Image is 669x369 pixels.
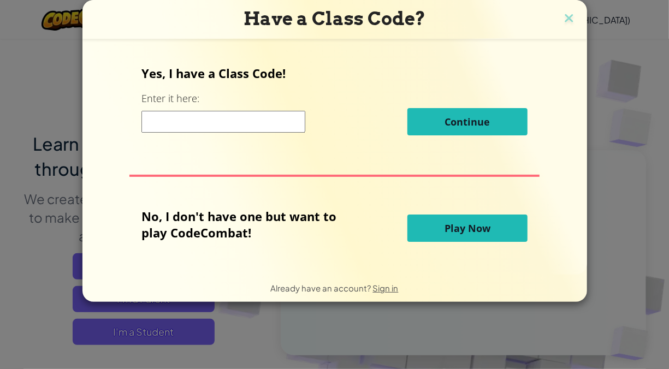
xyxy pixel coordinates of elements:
[445,115,490,128] span: Continue
[141,208,353,241] p: No, I don't have one but want to play CodeCombat!
[141,65,528,81] p: Yes, I have a Class Code!
[373,283,399,293] a: Sign in
[407,215,528,242] button: Play Now
[271,283,373,293] span: Already have an account?
[141,92,199,105] label: Enter it here:
[407,108,528,135] button: Continue
[445,222,490,235] span: Play Now
[562,11,576,27] img: close icon
[244,8,425,29] span: Have a Class Code?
